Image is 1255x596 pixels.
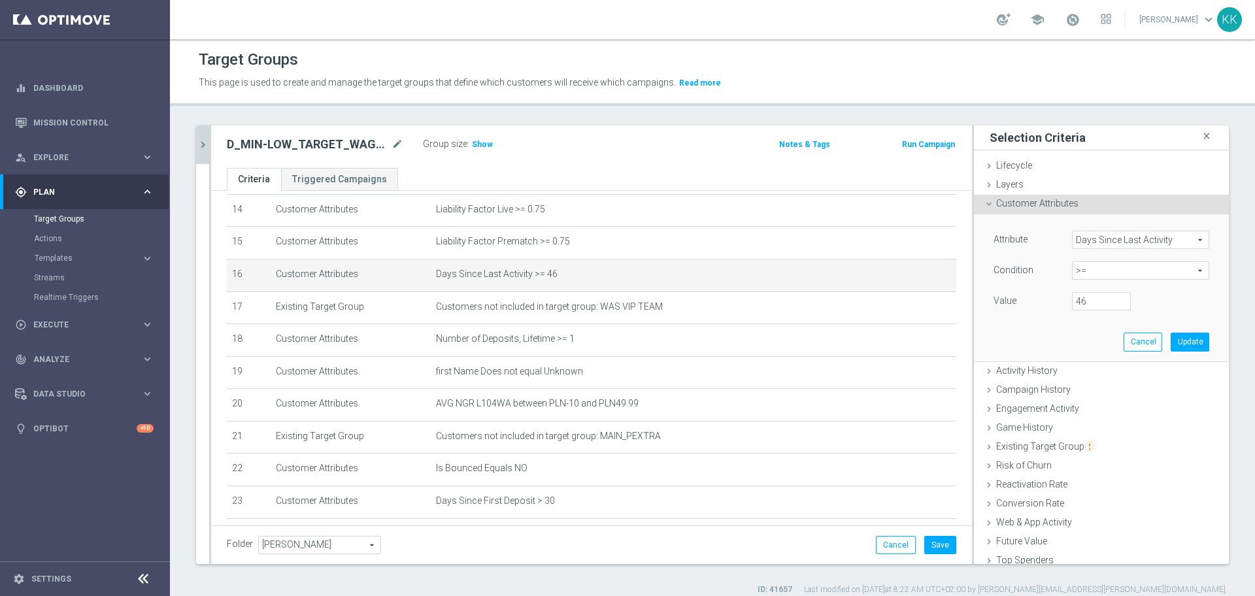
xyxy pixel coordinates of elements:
[271,324,431,357] td: Customer Attributes
[271,227,431,259] td: Customer Attributes
[996,198,1079,208] span: Customer Attributes
[876,536,916,554] button: Cancel
[15,152,27,163] i: person_search
[271,291,431,324] td: Existing Target Group
[197,139,209,151] i: chevron_right
[436,301,663,312] span: Customers not included in target group: WAS VIP TEAM
[35,254,141,262] div: Templates
[34,253,154,263] button: Templates keyboard_arrow_right
[15,354,27,365] i: track_changes
[34,268,169,288] div: Streams
[34,273,136,283] a: Streams
[990,130,1086,145] h3: Selection Criteria
[137,424,154,433] div: +10
[994,265,1033,275] lable: Condition
[14,187,154,197] button: gps_fixed Plan keyboard_arrow_right
[196,125,209,164] button: chevron_right
[34,292,136,303] a: Realtime Triggers
[14,389,154,399] button: Data Studio keyboard_arrow_right
[14,320,154,330] button: play_circle_outline Execute keyboard_arrow_right
[227,227,271,259] td: 15
[1030,12,1045,27] span: school
[994,295,1016,306] label: Value
[423,139,467,150] label: Group size
[436,495,555,506] span: Days Since First Deposit > 30
[33,71,154,105] a: Dashboard
[996,555,1054,565] span: Top Spenders
[996,517,1072,527] span: Web & App Activity
[227,538,253,550] label: Folder
[15,319,141,331] div: Execute
[14,152,154,163] button: person_search Explore keyboard_arrow_right
[436,204,545,215] span: Liability Factor Live >= 0.75
[281,168,398,191] a: Triggered Campaigns
[33,105,154,140] a: Mission Control
[13,573,25,585] i: settings
[35,254,128,262] span: Templates
[141,318,154,331] i: keyboard_arrow_right
[33,321,141,329] span: Execute
[271,259,431,291] td: Customer Attributes
[436,236,570,247] span: Liability Factor Prematch >= 0.75
[33,390,141,398] span: Data Studio
[31,575,71,583] a: Settings
[1201,12,1216,27] span: keyboard_arrow_down
[15,105,154,140] div: Mission Control
[996,384,1071,395] span: Campaign History
[15,354,141,365] div: Analyze
[472,140,493,149] span: Show
[804,584,1226,595] label: Last modified on [DATE] at 8:22 AM UTC+02:00 by [PERSON_NAME][EMAIL_ADDRESS][PERSON_NAME][DOMAIN_...
[227,291,271,324] td: 17
[996,365,1058,376] span: Activity History
[33,154,141,161] span: Explore
[33,356,141,363] span: Analyze
[227,454,271,486] td: 22
[15,186,27,198] i: gps_fixed
[15,152,141,163] div: Explore
[996,498,1064,508] span: Conversion Rate
[271,356,431,389] td: Customer Attributes
[141,353,154,365] i: keyboard_arrow_right
[33,188,141,196] span: Plan
[271,194,431,227] td: Customer Attributes
[1171,333,1209,351] button: Update
[15,71,154,105] div: Dashboard
[14,354,154,365] div: track_changes Analyze keyboard_arrow_right
[901,137,956,152] button: Run Campaign
[392,137,403,152] i: mode_edit
[1138,10,1217,29] a: [PERSON_NAME]keyboard_arrow_down
[34,209,169,229] div: Target Groups
[141,186,154,198] i: keyboard_arrow_right
[14,423,154,434] button: lightbulb Optibot +10
[436,366,583,377] span: first Name Does not equal Unknown
[467,139,469,150] label: :
[15,186,141,198] div: Plan
[15,388,141,400] div: Data Studio
[34,288,169,307] div: Realtime Triggers
[227,168,281,191] a: Criteria
[271,421,431,454] td: Existing Target Group
[199,50,298,69] h1: Target Groups
[14,83,154,93] button: equalizer Dashboard
[34,229,169,248] div: Actions
[996,460,1052,471] span: Risk of Churn
[14,118,154,128] div: Mission Control
[34,214,136,224] a: Target Groups
[994,234,1028,244] lable: Attribute
[227,324,271,357] td: 18
[996,536,1047,546] span: Future Value
[227,389,271,422] td: 20
[141,151,154,163] i: keyboard_arrow_right
[15,423,27,435] i: lightbulb
[271,486,431,519] td: Customer Attributes
[15,82,27,94] i: equalizer
[227,356,271,389] td: 19
[996,179,1024,190] span: Layers
[141,252,154,265] i: keyboard_arrow_right
[1124,333,1162,351] button: Cancel
[996,403,1079,414] span: Engagement Activity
